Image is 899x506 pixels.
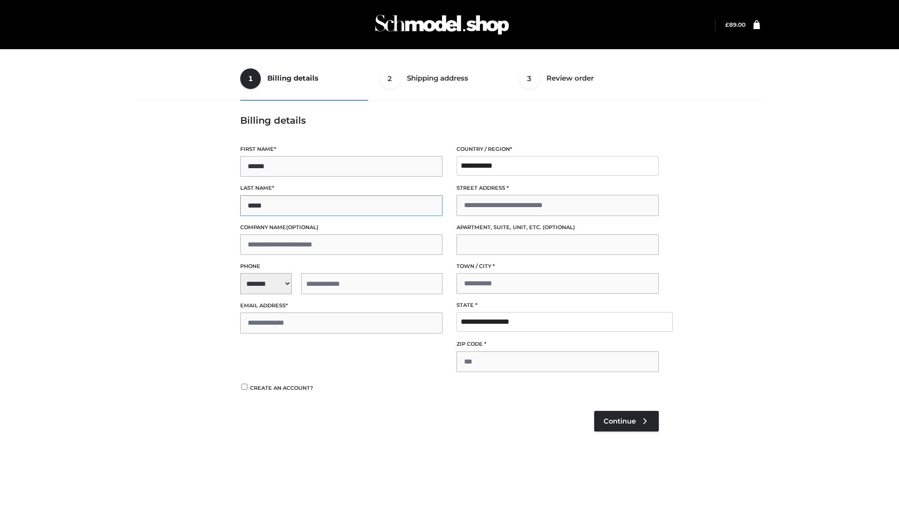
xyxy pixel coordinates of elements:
span: (optional) [543,224,575,231]
span: £ [725,21,729,28]
label: Apartment, suite, unit, etc. [457,223,659,232]
label: Company name [240,223,442,232]
input: Create an account? [240,384,249,390]
label: Street address [457,184,659,193]
span: (optional) [286,224,318,231]
label: Country / Region [457,145,659,154]
label: Town / City [457,262,659,271]
label: First name [240,145,442,154]
label: Last name [240,184,442,193]
bdi: 89.00 [725,21,745,28]
h3: Billing details [240,115,659,126]
a: £89.00 [725,21,745,28]
img: Schmodel Admin 964 [372,6,512,43]
label: ZIP Code [457,340,659,349]
span: Continue [604,417,636,425]
label: Email address [240,301,442,310]
label: State [457,301,659,310]
label: Phone [240,262,442,271]
a: Continue [594,411,659,432]
span: Create an account? [250,385,313,391]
